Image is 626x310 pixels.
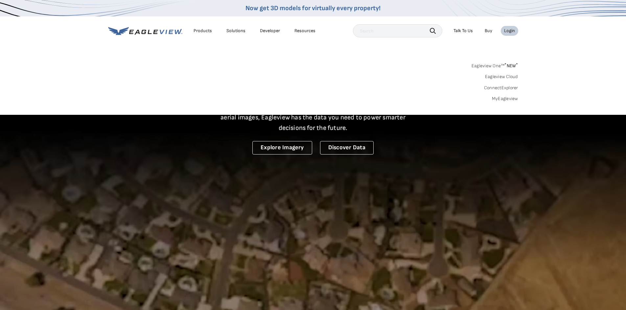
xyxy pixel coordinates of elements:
[492,96,518,102] a: MyEagleview
[260,28,280,34] a: Developer
[485,74,518,80] a: Eagleview Cloud
[504,28,515,34] div: Login
[252,141,312,155] a: Explore Imagery
[213,102,414,133] p: A new era starts here. Built on more than 3.5 billion high-resolution aerial images, Eagleview ha...
[194,28,212,34] div: Products
[504,63,518,69] span: NEW
[485,28,492,34] a: Buy
[245,4,381,12] a: Now get 3D models for virtually every property!
[453,28,473,34] div: Talk To Us
[353,24,442,37] input: Search
[484,85,518,91] a: ConnectExplorer
[294,28,315,34] div: Resources
[472,61,518,69] a: Eagleview One™*NEW*
[226,28,245,34] div: Solutions
[320,141,374,155] a: Discover Data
